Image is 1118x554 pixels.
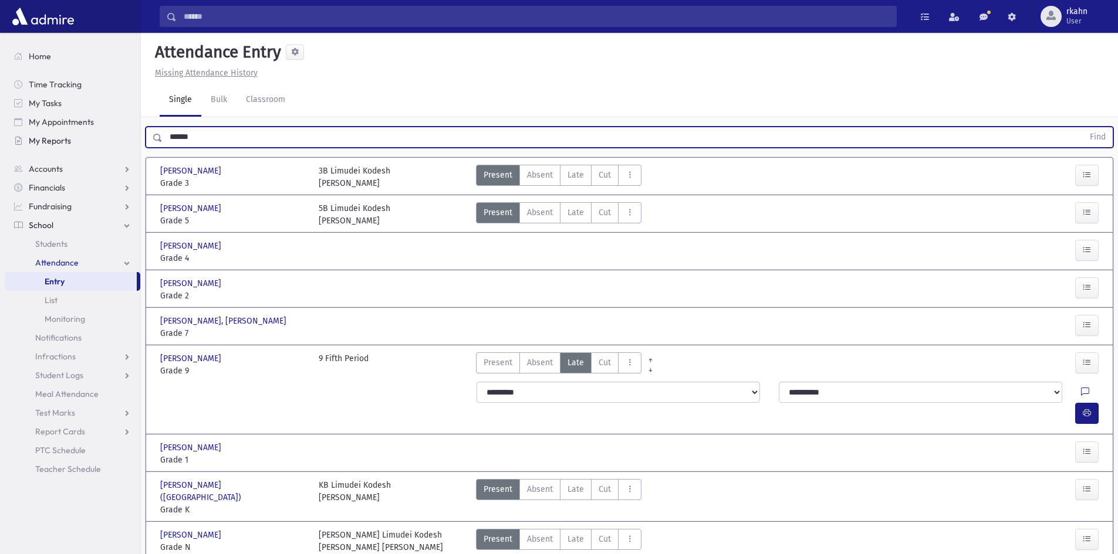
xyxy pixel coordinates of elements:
[568,533,584,545] span: Late
[160,202,224,215] span: [PERSON_NAME]
[29,51,51,62] span: Home
[5,347,140,366] a: Infractions
[5,47,140,66] a: Home
[5,94,140,113] a: My Tasks
[35,445,86,456] span: PTC Schedule
[5,441,140,460] a: PTC Schedule
[35,351,76,362] span: Infractions
[5,253,140,272] a: Attendance
[568,169,584,181] span: Late
[5,328,140,347] a: Notifications
[599,169,611,181] span: Cut
[150,68,258,78] a: Missing Attendance History
[155,68,258,78] u: Missing Attendance History
[5,159,140,178] a: Accounts
[29,201,72,212] span: Fundraising
[5,385,140,403] a: Meal Attendance
[177,6,896,27] input: Search
[160,315,289,327] span: [PERSON_NAME], [PERSON_NAME]
[35,464,101,474] span: Teacher Schedule
[160,84,201,117] a: Single
[568,356,584,369] span: Late
[1083,127,1113,147] button: Find
[319,202,390,227] div: 5B Limudei Kodesh [PERSON_NAME]
[160,290,307,302] span: Grade 2
[29,220,53,230] span: School
[45,295,58,305] span: List
[160,441,224,454] span: [PERSON_NAME]
[160,165,224,177] span: [PERSON_NAME]
[476,352,641,377] div: AttTypes
[599,356,611,369] span: Cut
[160,177,307,189] span: Grade 3
[5,216,140,234] a: School
[527,206,553,219] span: Absent
[29,79,82,90] span: Time Tracking
[5,366,140,385] a: Student Logs
[1066,16,1087,26] span: User
[160,479,307,504] span: [PERSON_NAME] ([GEOGRAPHIC_DATA])
[160,240,224,252] span: [PERSON_NAME]
[5,272,137,291] a: Entry
[5,460,140,478] a: Teacher Schedule
[5,291,140,310] a: List
[35,257,79,268] span: Attendance
[29,182,65,193] span: Financials
[476,529,641,553] div: AttTypes
[29,117,94,127] span: My Appointments
[237,84,295,117] a: Classroom
[5,75,140,94] a: Time Tracking
[29,98,62,108] span: My Tasks
[476,165,641,189] div: AttTypes
[5,131,140,150] a: My Reports
[484,533,512,545] span: Present
[319,165,390,189] div: 3B Limudei Kodesh [PERSON_NAME]
[35,370,83,380] span: Student Logs
[160,277,224,290] span: [PERSON_NAME]
[599,483,611,495] span: Cut
[599,206,611,219] span: Cut
[160,252,307,264] span: Grade 4
[484,206,512,219] span: Present
[319,479,391,516] div: KB Limudei Kodesh [PERSON_NAME]
[319,352,369,377] div: 9 Fifth Period
[35,332,82,343] span: Notifications
[160,215,307,227] span: Grade 5
[29,135,71,146] span: My Reports
[35,239,67,249] span: Students
[35,407,75,418] span: Test Marks
[5,197,140,216] a: Fundraising
[568,206,584,219] span: Late
[319,529,443,553] div: [PERSON_NAME] Limudei Kodesh [PERSON_NAME] [PERSON_NAME]
[29,164,63,174] span: Accounts
[527,356,553,369] span: Absent
[201,84,237,117] a: Bulk
[160,454,307,466] span: Grade 1
[150,42,281,62] h5: Attendance Entry
[45,314,85,324] span: Monitoring
[9,5,77,28] img: AdmirePro
[160,327,307,339] span: Grade 7
[160,365,307,377] span: Grade 9
[484,356,512,369] span: Present
[160,504,307,516] span: Grade K
[527,169,553,181] span: Absent
[568,483,584,495] span: Late
[476,202,641,227] div: AttTypes
[160,541,307,553] span: Grade N
[527,533,553,545] span: Absent
[476,479,641,516] div: AttTypes
[160,529,224,541] span: [PERSON_NAME]
[5,310,140,328] a: Monitoring
[484,483,512,495] span: Present
[5,178,140,197] a: Financials
[160,352,224,365] span: [PERSON_NAME]
[35,389,99,399] span: Meal Attendance
[5,403,140,422] a: Test Marks
[484,169,512,181] span: Present
[35,426,85,437] span: Report Cards
[45,276,65,287] span: Entry
[5,422,140,441] a: Report Cards
[5,113,140,131] a: My Appointments
[1066,7,1087,16] span: rkahn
